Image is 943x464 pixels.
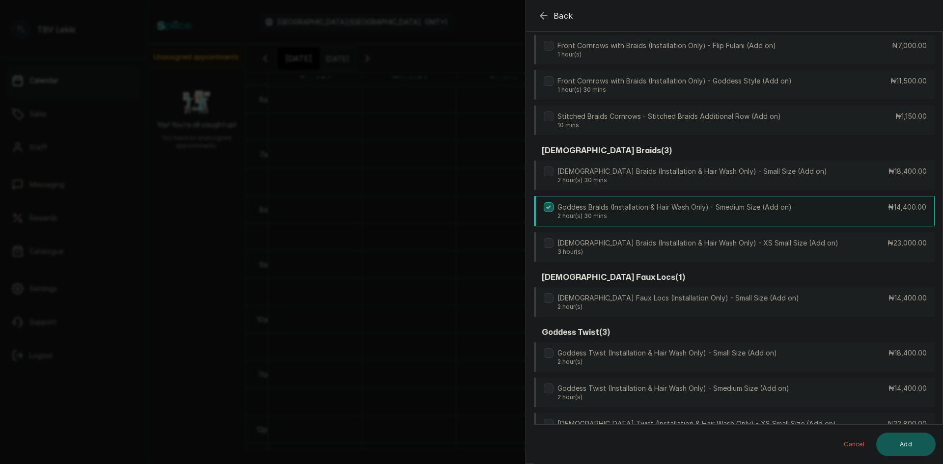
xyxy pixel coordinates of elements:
[542,145,672,157] h3: [DEMOGRAPHIC_DATA] braids ( 3 )
[557,51,776,58] p: 1 hour(s)
[557,248,838,256] p: 3 hour(s)
[557,383,789,393] p: Goddess Twist (Installation & Hair Wash Only) - Smedium Size (Add on)
[888,419,927,429] p: ₦22,800.00
[557,419,836,429] p: [DEMOGRAPHIC_DATA] Twist (Installation & Hair Wash Only) - XS Small Size (Add on)
[888,293,927,303] p: ₦14,400.00
[557,166,827,176] p: [DEMOGRAPHIC_DATA] Braids (Installation & Hair Wash Only) - Small Size (Add on)
[895,111,927,121] p: ₦1,150.00
[557,358,777,366] p: 2 hour(s)
[557,212,792,220] p: 2 hour(s) 30 mins
[892,41,927,51] p: ₦7,000.00
[542,327,610,338] h3: goddess twist ( 3 )
[836,433,872,456] button: Cancel
[888,383,927,393] p: ₦14,400.00
[557,238,838,248] p: [DEMOGRAPHIC_DATA] Braids (Installation & Hair Wash Only) - XS Small Size (Add on)
[888,238,927,248] p: ₦23,000.00
[557,111,781,121] p: Stitched Braids Cornrows - Stitched Braids Additional Row (Add on)
[557,121,781,129] p: 10 mins
[557,303,799,311] p: 2 hour(s)
[557,293,799,303] p: [DEMOGRAPHIC_DATA] Faux Locs (Installation Only) - Small Size (Add on)
[890,76,927,86] p: ₦11,500.00
[876,433,936,456] button: Add
[557,202,792,212] p: Goddess Braids (Installation & Hair Wash Only) - Smedium Size (Add on)
[557,176,827,184] p: 2 hour(s) 30 mins
[557,348,777,358] p: Goddess Twist (Installation & Hair Wash Only) - Small Size (Add on)
[888,202,926,212] p: ₦14,400.00
[557,76,792,86] p: Front Cornrows with Braids (Installation Only) - Goddess Style (Add on)
[557,86,792,94] p: 1 hour(s) 30 mins
[554,10,573,22] span: Back
[557,41,776,51] p: Front Cornrows with Braids (Installation Only) - Flip Fulani (Add on)
[557,393,789,401] p: 2 hour(s)
[542,272,685,283] h3: [DEMOGRAPHIC_DATA] faux locs ( 1 )
[538,10,573,22] button: Back
[888,166,927,176] p: ₦18,400.00
[888,348,927,358] p: ₦18,400.00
